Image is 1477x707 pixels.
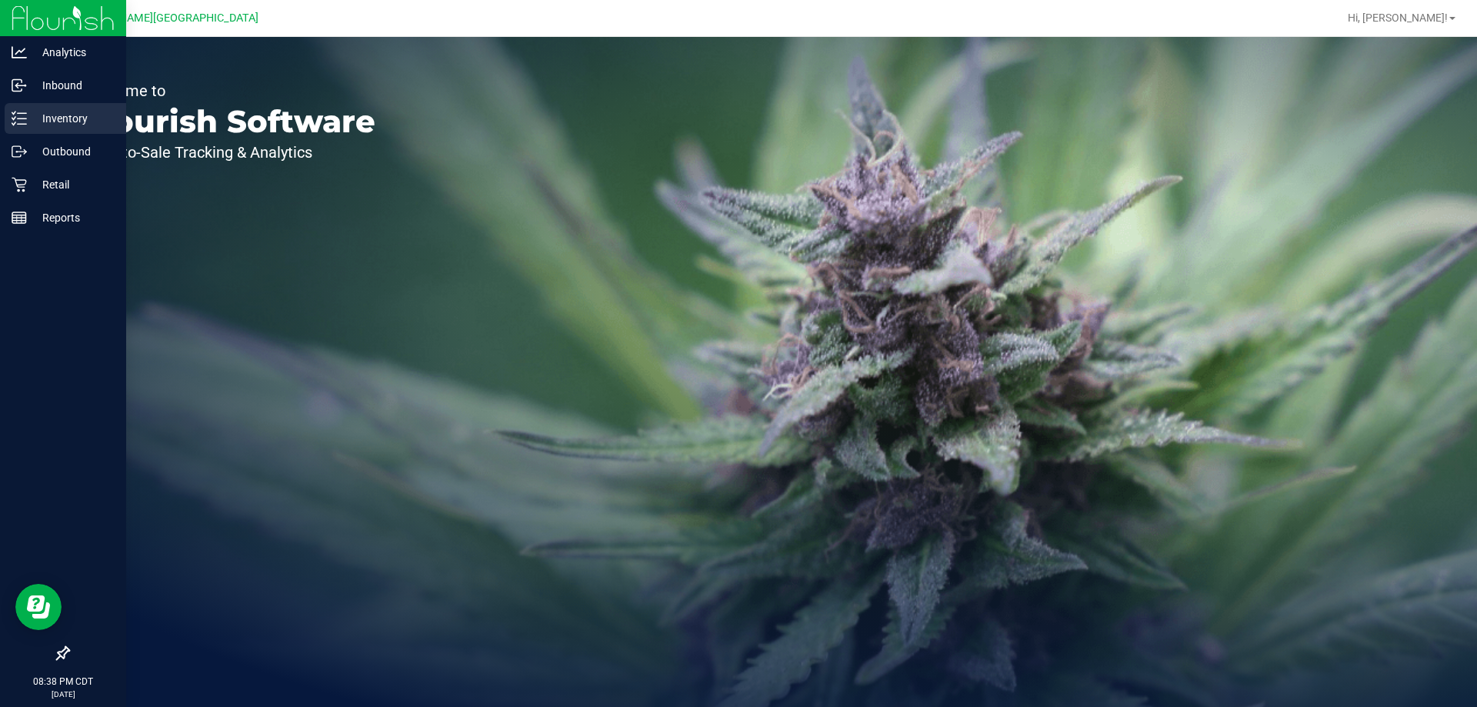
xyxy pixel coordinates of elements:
[83,83,375,98] p: Welcome to
[27,43,119,62] p: Analytics
[12,210,27,225] inline-svg: Reports
[12,78,27,93] inline-svg: Inbound
[27,109,119,128] p: Inventory
[27,175,119,194] p: Retail
[12,111,27,126] inline-svg: Inventory
[27,142,119,161] p: Outbound
[7,689,119,700] p: [DATE]
[1348,12,1448,24] span: Hi, [PERSON_NAME]!
[83,106,375,137] p: Flourish Software
[12,45,27,60] inline-svg: Analytics
[15,584,62,630] iframe: Resource center
[12,177,27,192] inline-svg: Retail
[7,675,119,689] p: 08:38 PM CDT
[55,12,258,25] span: Ft [PERSON_NAME][GEOGRAPHIC_DATA]
[83,145,375,160] p: Seed-to-Sale Tracking & Analytics
[12,144,27,159] inline-svg: Outbound
[27,208,119,227] p: Reports
[27,76,119,95] p: Inbound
